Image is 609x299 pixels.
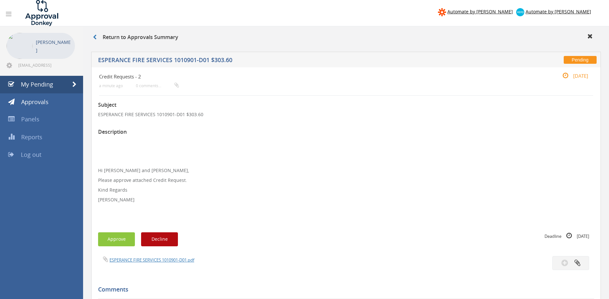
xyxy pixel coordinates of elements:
[564,56,597,64] span: Pending
[21,151,41,158] span: Log out
[556,72,588,79] small: [DATE]
[98,111,594,118] p: ESPERANCE FIRE SERVICES 1010901-D01 $303.60
[141,232,178,246] button: Decline
[21,133,42,141] span: Reports
[99,83,123,88] small: a minute ago
[21,115,39,123] span: Panels
[98,286,589,293] h5: Comments
[526,8,591,15] span: Automate by [PERSON_NAME]
[98,57,446,65] h5: ESPERANCE FIRE SERVICES 1010901-D01 $303.60
[516,8,524,16] img: xero-logo.png
[544,232,589,239] small: Deadline [DATE]
[98,197,594,203] p: [PERSON_NAME]
[98,232,135,246] button: Approve
[98,102,594,108] h3: Subject
[109,257,194,263] a: ESPERANCE FIRE SERVICES 1010901-D01.pdf
[98,129,594,135] h3: Description
[98,167,594,174] p: Hi [PERSON_NAME] and [PERSON_NAME],
[21,80,53,88] span: My Pending
[21,98,49,106] span: Approvals
[36,38,72,54] p: [PERSON_NAME]
[18,62,74,68] span: [EMAIL_ADDRESS][DOMAIN_NAME]
[98,187,594,193] p: Kind Regards
[136,83,179,88] small: 0 comments...
[438,8,446,16] img: zapier-logomark.png
[93,34,178,40] h3: Return to Approvals Summary
[447,8,513,15] span: Automate by [PERSON_NAME]
[98,177,594,183] p: Please approve attached Credit Request.
[99,74,511,79] h4: Credit Requests - 2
